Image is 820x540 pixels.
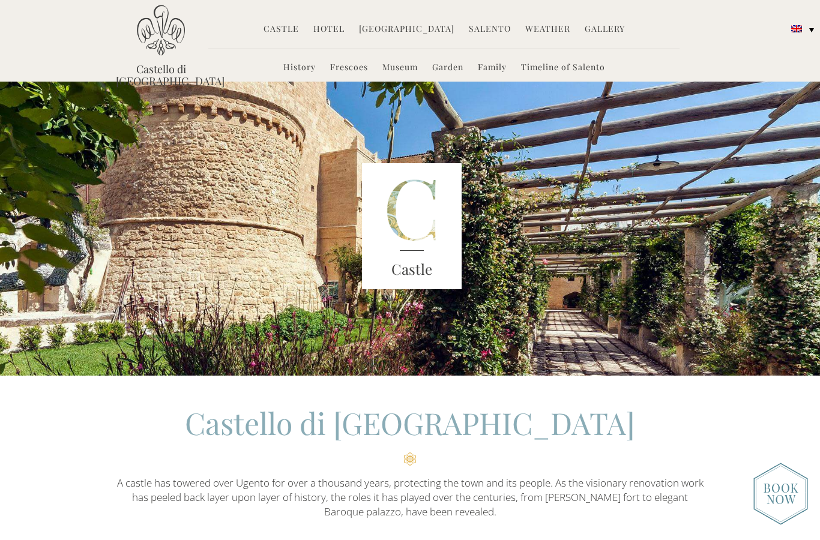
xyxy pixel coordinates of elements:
[753,463,808,525] img: new-booknow.png
[525,23,570,37] a: Weather
[469,23,511,37] a: Salento
[137,5,185,56] img: Castello di Ugento
[313,23,345,37] a: Hotel
[791,25,802,32] img: English
[478,61,507,75] a: Family
[362,259,462,280] h3: Castle
[116,63,206,87] a: Castello di [GEOGRAPHIC_DATA]
[359,23,454,37] a: [GEOGRAPHIC_DATA]
[330,61,368,75] a: Frescoes
[116,403,704,466] h2: Castello di [GEOGRAPHIC_DATA]
[116,476,704,520] p: A castle has towered over Ugento for over a thousand years, protecting the town and its people. A...
[432,61,463,75] a: Garden
[264,23,299,37] a: Castle
[362,163,462,289] img: castle-letter.png
[585,23,625,37] a: Gallery
[521,61,605,75] a: Timeline of Salento
[382,61,418,75] a: Museum
[283,61,316,75] a: History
